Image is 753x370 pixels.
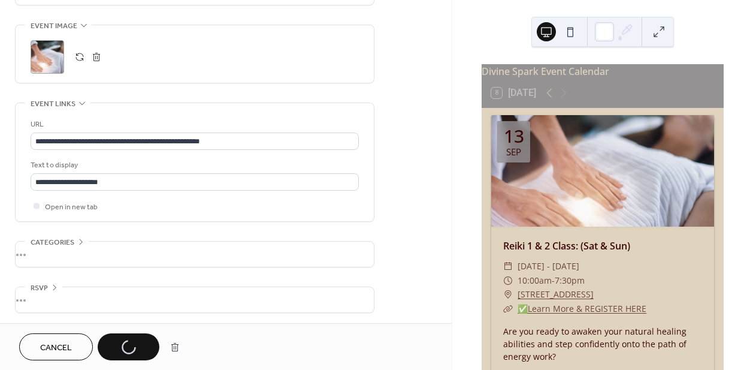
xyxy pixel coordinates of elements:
span: 7:30pm [555,273,585,288]
div: ••• [16,287,374,312]
div: ; [31,40,64,74]
div: ​ [503,302,513,316]
span: Open in new tab [45,201,98,213]
a: ✅Learn More & REGISTER HERE [518,303,646,314]
span: Event image [31,20,77,32]
div: Sep [506,148,521,157]
div: ••• [16,242,374,267]
div: Text to display [31,159,356,172]
span: Categories [31,236,74,249]
div: 13 [504,127,524,145]
div: URL [31,118,356,131]
div: ​ [503,287,513,302]
span: 10:00am [518,273,552,288]
span: - [552,273,555,288]
div: Divine Spark Event Calendar [482,64,724,79]
a: [STREET_ADDRESS] [518,287,594,302]
span: Event links [31,98,75,110]
div: ​ [503,273,513,288]
div: Are you ready to awaken your natural healing abilities and step confidently onto the path of ener... [491,325,714,363]
span: [DATE] - [DATE] [518,259,579,273]
a: Reiki 1 & 2 Class: (Sat & Sun) [503,239,630,252]
div: ​ [503,259,513,273]
span: RSVP [31,282,48,294]
span: Cancel [40,342,72,354]
button: Cancel [19,333,93,360]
